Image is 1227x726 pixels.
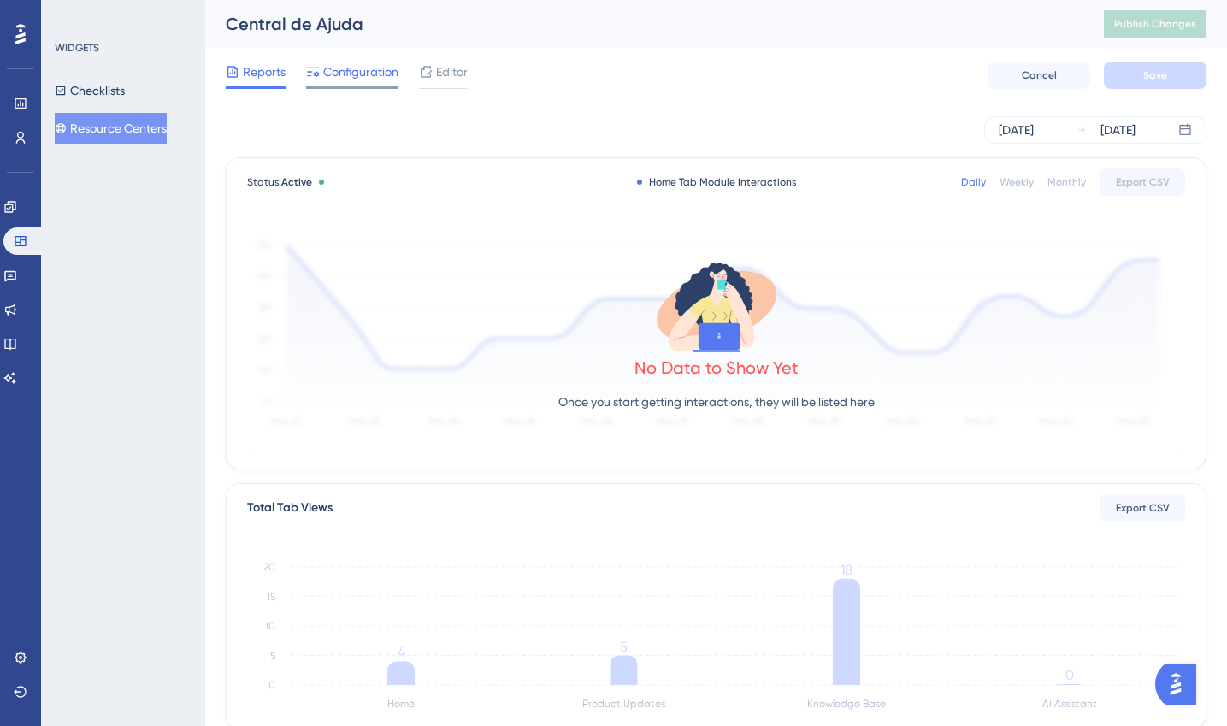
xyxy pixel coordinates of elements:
div: Daily [961,175,986,189]
tspan: Product Updates [582,698,665,710]
div: [DATE] [999,120,1034,140]
tspan: 20 [263,561,275,573]
p: Once you start getting interactions, they will be listed here [558,392,875,412]
div: No Data to Show Yet [634,356,799,380]
span: Status: [247,175,312,189]
span: Save [1143,68,1167,82]
button: Export CSV [1100,494,1185,522]
tspan: 5 [270,650,275,662]
tspan: 0 [268,679,275,691]
span: Export CSV [1116,501,1170,515]
div: WIDGETS [55,41,99,55]
span: Reports [243,62,286,82]
tspan: 10 [265,620,275,632]
div: Monthly [1047,175,1086,189]
span: Export CSV [1116,175,1170,189]
tspan: 4 [398,644,405,660]
tspan: 15 [267,591,275,603]
span: Cancel [1022,68,1057,82]
tspan: 5 [620,639,628,655]
button: Save [1104,62,1206,89]
span: Publish Changes [1114,17,1196,31]
tspan: 18 [841,562,852,578]
tspan: AI Assistant [1042,698,1097,710]
button: Checklists [55,75,125,106]
tspan: Knowledge Base [807,698,886,710]
div: Central de Ajuda [226,12,1061,36]
iframe: UserGuiding AI Assistant Launcher [1155,658,1206,710]
div: [DATE] [1100,120,1136,140]
tspan: Home [387,698,415,710]
tspan: 0 [1065,667,1074,683]
button: Cancel [988,62,1090,89]
button: Publish Changes [1104,10,1206,38]
div: Home Tab Module Interactions [637,175,796,189]
div: Weekly [1000,175,1034,189]
button: Export CSV [1100,168,1185,196]
span: Editor [436,62,468,82]
span: Active [281,176,312,188]
div: Total Tab Views [247,498,333,518]
button: Resource Centers [55,113,167,144]
span: Configuration [323,62,398,82]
